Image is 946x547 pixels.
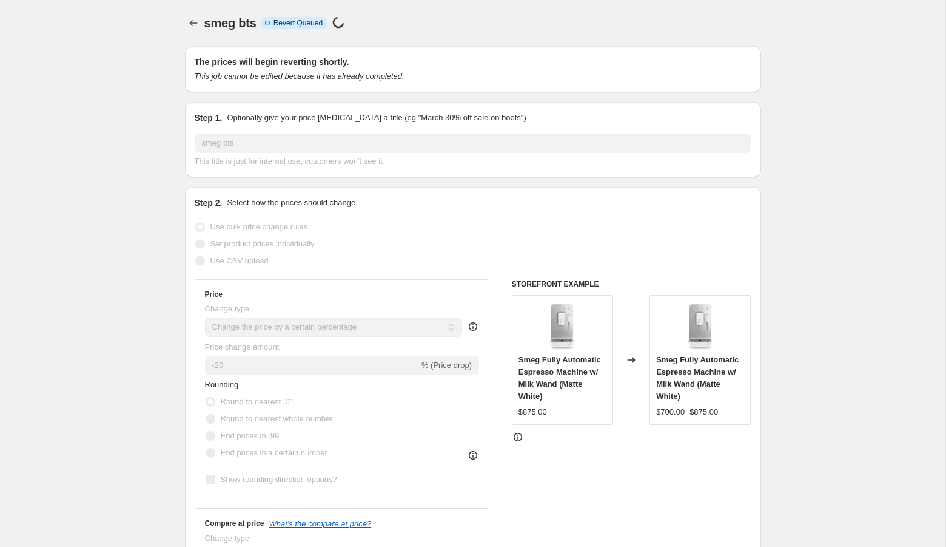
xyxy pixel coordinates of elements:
h2: The prices will begin reverting shortly. [195,56,751,68]
input: 30% off holiday sale [195,134,751,153]
span: Use bulk price change rules [210,222,307,231]
button: Price change jobs [185,15,202,32]
button: What's the compare at price? [269,519,372,528]
span: End prices in a certain number [221,448,327,457]
span: Round to nearest whole number [221,414,333,423]
strike: $875.00 [689,406,718,418]
span: Set product prices individually [210,239,315,248]
img: BCC02WHMEU_80x.jpg [676,302,725,350]
span: Smeg Fully Automatic Espresso Machine w/ Milk Wand (Matte White) [656,355,739,401]
p: Select how the prices should change [227,197,355,209]
span: Rounding [205,380,239,389]
h3: Compare at price [205,518,264,528]
span: smeg bts [204,16,257,30]
span: Use CSV upload [210,256,269,265]
span: Smeg Fully Automatic Espresso Machine w/ Milk Wand (Matte White) [518,355,601,401]
h3: Price [205,290,223,299]
h2: Step 2. [195,197,223,209]
span: Round to nearest .01 [221,397,294,406]
div: $700.00 [656,406,685,418]
span: Change type [205,534,250,543]
span: % (Price drop) [421,361,472,370]
span: This title is just for internal use, customers won't see it [195,157,383,166]
img: BCC02WHMEU_80x.jpg [538,302,586,350]
span: Revert Queued [273,18,323,28]
input: -15 [205,356,419,375]
span: Show rounding direction options? [221,475,337,484]
span: Change type [205,304,250,313]
div: $875.00 [518,406,547,418]
i: This job cannot be edited because it has already completed. [195,72,404,81]
div: help [467,321,479,333]
span: End prices in .99 [221,431,280,440]
h6: STOREFRONT EXAMPLE [512,279,751,289]
p: Optionally give your price [MEDICAL_DATA] a title (eg "March 30% off sale on boots") [227,112,526,124]
h2: Step 1. [195,112,223,124]
span: Price change amount [205,342,280,352]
